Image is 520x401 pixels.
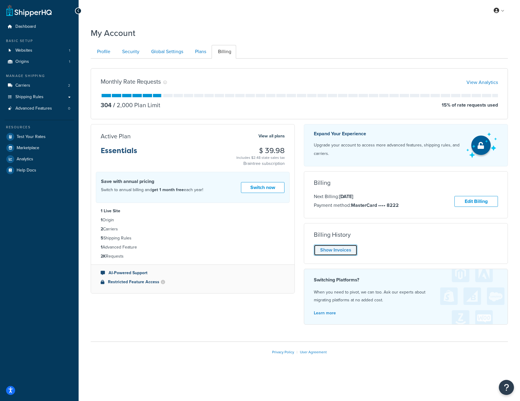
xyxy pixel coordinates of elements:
li: Shipping Rules [101,235,285,242]
p: 15 % of rate requests used [442,101,498,109]
a: Analytics [5,154,74,165]
h3: Active Plan [101,133,131,140]
a: Marketplace [5,143,74,153]
span: 2 [68,83,70,88]
a: View all plans [258,132,285,140]
a: Plans [189,45,211,59]
strong: 1 [101,217,102,223]
a: Advanced Features 0 [5,103,74,114]
p: Upgrade your account to access more advanced features, shipping rules, and carriers. [314,141,461,158]
h3: Billing [314,179,330,186]
a: Carriers 2 [5,80,74,91]
a: Help Docs [5,165,74,176]
p: 2,000 Plan Limit [112,101,160,109]
span: Advanced Features [15,106,52,111]
a: Global Settings [145,45,188,59]
h4: Switching Platforms? [314,276,498,284]
p: When you need to pivot, we can too. Ask our experts about migrating platforms at no added cost. [314,288,498,304]
a: Shipping Rules [5,91,74,103]
li: Advanced Features [5,103,74,114]
li: Origins [5,56,74,67]
strong: 2K [101,253,106,259]
a: Security [116,45,144,59]
li: Websites [5,45,74,56]
li: Origin [101,217,285,223]
a: Billing [212,45,236,59]
div: Basic Setup [5,38,74,43]
a: Origins 1 [5,56,74,67]
a: Expand Your Experience Upgrade your account to access more advanced features, shipping rules, and... [304,124,508,166]
li: Restricted Feature Access [101,279,285,285]
span: 1 [69,59,70,64]
span: Dashboard [15,24,36,29]
a: Learn more [314,310,336,316]
a: Edit Billing [454,196,498,207]
li: AI-Powered Support [101,270,285,276]
p: Switch to annual billing and each year! [101,186,203,194]
a: View Analytics [466,79,498,86]
button: Open Resource Center [499,380,514,395]
h3: Essentials [101,147,137,159]
a: Websites 1 [5,45,74,56]
span: Marketplace [17,146,39,151]
strong: 1 Live Site [101,208,120,214]
span: Websites [15,48,32,53]
h4: Save with annual pricing [101,178,203,185]
span: | [297,349,297,355]
p: 304 [101,101,112,109]
li: Carriers [5,80,74,91]
span: Test Your Rates [17,134,46,140]
a: Test Your Rates [5,131,74,142]
a: ShipperHQ Home [6,5,52,17]
div: Manage Shipping [5,73,74,79]
li: Advanced Feature [101,244,285,251]
h3: Billing History [314,231,351,238]
span: Origins [15,59,29,64]
p: Braintree subscription [236,161,285,167]
strong: 1 [101,244,102,250]
a: Switch now [241,182,284,193]
div: Includes $2.48 state sales tax [236,155,285,161]
span: 1 [69,48,70,53]
span: 0 [68,106,70,111]
span: Help Docs [17,168,36,173]
a: Show Invoices [314,245,357,256]
li: Carriers [101,226,285,233]
p: Next Billing: [314,193,399,200]
h1: My Account [91,27,135,39]
a: Dashboard [5,21,74,32]
li: Requests [101,253,285,260]
strong: MasterCard •••• 8222 [351,202,399,209]
p: Payment method: [314,201,399,209]
a: Profile [91,45,115,59]
h3: Monthly Rate Requests [101,78,161,85]
a: User Agreement [300,349,327,355]
p: Expand Your Experience [314,130,461,138]
strong: 5 [101,235,103,241]
strong: get 1 month free [152,187,184,193]
span: Shipping Rules [15,95,44,100]
strong: 2 [101,226,103,232]
a: Privacy Policy [272,349,294,355]
span: Carriers [15,83,30,88]
div: Resources [5,125,74,130]
span: / [113,101,115,110]
strong: [DATE] [339,193,353,200]
h3: $ 39.98 [236,147,285,155]
span: Analytics [17,157,33,162]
